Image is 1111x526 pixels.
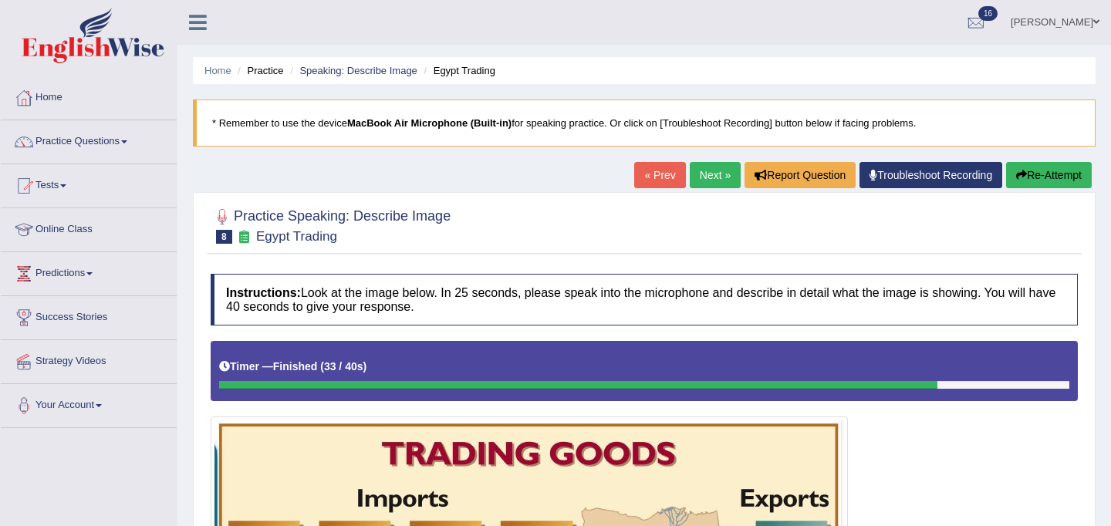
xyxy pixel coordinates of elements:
[363,360,367,373] b: )
[299,65,417,76] a: Speaking: Describe Image
[347,117,512,129] b: MacBook Air Microphone (Built-in)
[978,6,998,21] span: 16
[420,63,495,78] li: Egypt Trading
[211,205,451,244] h2: Practice Speaking: Describe Image
[211,274,1078,325] h4: Look at the image below. In 25 seconds, please speak into the microphone and describe in detail w...
[204,65,231,76] a: Home
[745,162,856,188] button: Report Question
[1,252,177,291] a: Predictions
[1,296,177,335] a: Success Stories
[1006,162,1092,188] button: Re-Attempt
[226,286,301,299] b: Instructions:
[320,360,324,373] b: (
[1,76,177,115] a: Home
[256,229,337,244] small: Egypt Trading
[193,99,1096,147] blockquote: * Remember to use the device for speaking practice. Or click on [Troubleshoot Recording] button b...
[216,230,232,244] span: 8
[236,230,252,244] small: Exam occurring question
[219,361,366,373] h5: Timer —
[1,384,177,423] a: Your Account
[1,164,177,203] a: Tests
[324,360,363,373] b: 33 / 40s
[234,63,283,78] li: Practice
[1,340,177,379] a: Strategy Videos
[690,162,741,188] a: Next »
[1,208,177,247] a: Online Class
[1,120,177,159] a: Practice Questions
[634,162,685,188] a: « Prev
[273,360,318,373] b: Finished
[859,162,1002,188] a: Troubleshoot Recording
